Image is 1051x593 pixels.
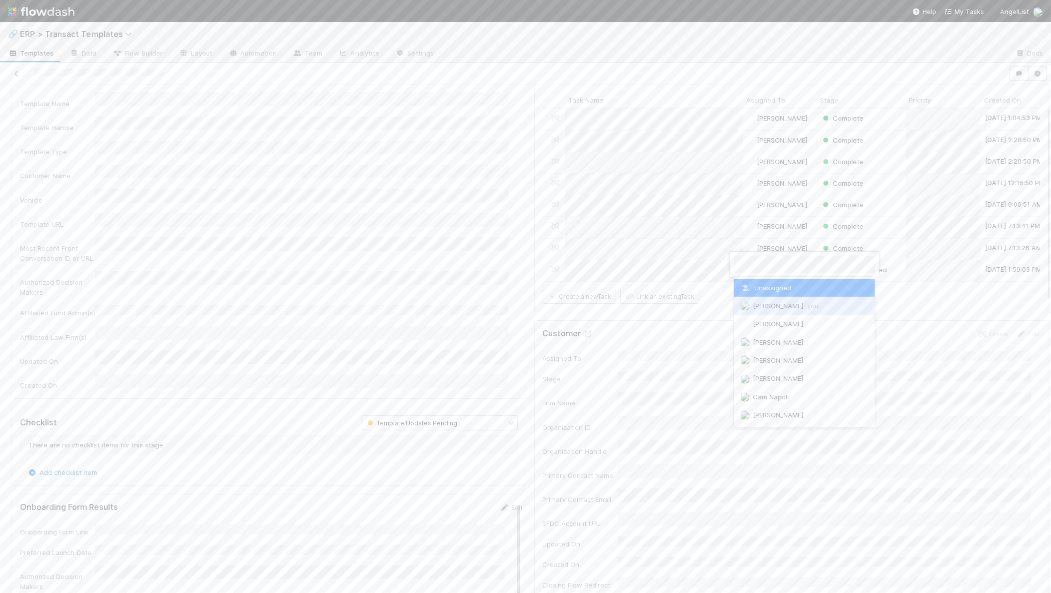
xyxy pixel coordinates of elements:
span: [PERSON_NAME] [753,338,803,346]
span: [PERSON_NAME] [753,411,803,419]
span: Cam Napoli [753,393,789,401]
img: avatar_11833ecc-818b-4748-aee0-9d6cf8466369.png [740,355,750,365]
span: [PERSON_NAME] [753,356,803,364]
img: avatar_5e44e996-5f03-4eff-a66f-150ef7877652.png [740,374,750,384]
span: [PERSON_NAME] [753,302,818,310]
img: avatar_bb6a6da0-b303-4f88-8b1d-90dbc66890ae.png [740,337,750,347]
img: avatar_df83acd9-d480-4d6e-a150-67f005a3ea0d.png [740,319,750,329]
span: you [807,302,818,310]
img: avatar_ec9c1780-91d7-48bb-898e-5f40cebd5ff8.png [740,301,750,311]
img: avatar_ef15843f-6fde-4057-917e-3fb236f438ca.png [740,410,750,420]
img: avatar_c399c659-aa0c-4b6f-be8f-2a68e8b72737.png [740,392,750,402]
span: [PERSON_NAME] [753,374,803,382]
span: Unassigned [740,284,792,292]
span: [PERSON_NAME] [753,320,803,328]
